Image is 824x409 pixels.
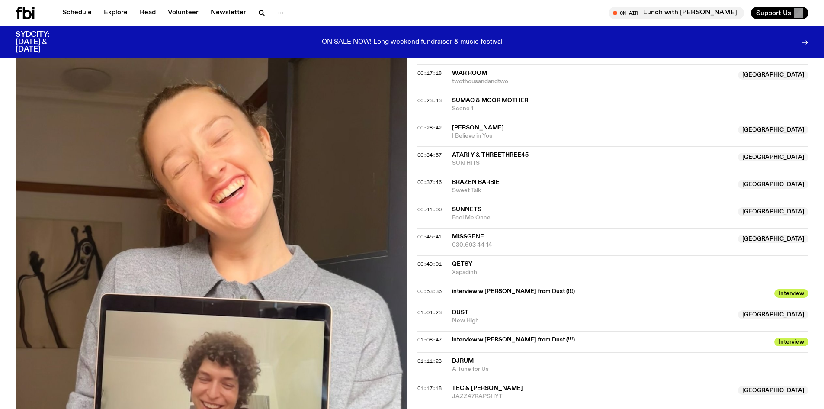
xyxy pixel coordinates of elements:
[738,126,808,134] span: [GEOGRAPHIC_DATA]
[738,386,808,395] span: [GEOGRAPHIC_DATA]
[756,9,791,17] span: Support Us
[452,393,733,401] span: JAZZ47RAPSHYT
[452,132,733,140] span: I Believe in You
[452,214,733,222] span: Fool Me Once
[452,365,809,374] span: A Tune for Us
[99,7,133,19] a: Explore
[452,234,484,240] span: missgene
[738,71,808,80] span: [GEOGRAPHIC_DATA]
[452,336,769,344] span: interview w [PERSON_NAME] from Dust (!!!)
[738,180,808,189] span: [GEOGRAPHIC_DATA]
[609,7,744,19] button: On AirLunch with [PERSON_NAME]
[417,386,442,391] button: 01:17:18
[452,159,733,167] span: SUN HITS
[57,7,97,19] a: Schedule
[417,357,442,364] span: 01:11:23
[417,70,442,77] span: 00:17:18
[452,77,733,86] span: twothousandandtwo
[452,268,809,277] span: Xapadinh
[417,289,442,294] button: 00:53:36
[417,151,442,158] span: 00:34:57
[417,261,442,267] span: 00:49:01
[452,187,733,195] span: Sweet Talk
[452,385,523,391] span: Tec & [PERSON_NAME]
[738,235,808,243] span: [GEOGRAPHIC_DATA]
[417,309,442,316] span: 01:04:23
[417,124,442,131] span: 00:28:42
[417,206,442,213] span: 00:41:06
[452,309,468,316] span: Dust
[417,180,442,185] button: 00:37:46
[417,126,442,130] button: 00:28:42
[417,179,442,186] span: 00:37:46
[417,262,442,267] button: 00:49:01
[322,39,503,46] p: ON SALE NOW! Long weekend fundraiser & music festival
[452,105,809,113] span: Scene 1
[417,336,442,343] span: 01:08:47
[417,359,442,364] button: 01:11:23
[417,288,442,295] span: 00:53:36
[16,31,71,53] h3: SYDCITY: [DATE] & [DATE]
[163,7,204,19] a: Volunteer
[452,241,733,249] span: 030.693 44 14
[738,153,808,161] span: [GEOGRAPHIC_DATA]
[417,207,442,212] button: 00:41:06
[452,152,529,158] span: ATARI Y & THREETHREE45
[205,7,251,19] a: Newsletter
[417,310,442,315] button: 01:04:23
[738,310,808,319] span: [GEOGRAPHIC_DATA]
[452,317,733,325] span: New High
[774,338,808,346] span: Interview
[751,7,808,19] button: Support Us
[738,207,808,216] span: [GEOGRAPHIC_DATA]
[452,97,528,103] span: SUMAC & Moor Mother
[417,385,442,392] span: 01:17:18
[452,261,472,267] span: Qetsy
[417,233,442,240] span: 00:45:41
[417,97,442,104] span: 00:23:43
[417,71,442,76] button: 00:17:18
[452,179,500,185] span: Brazen Barbie
[452,206,481,213] span: Sunnets
[452,287,769,296] span: interview w [PERSON_NAME] from Dust (!!!)
[417,98,442,103] button: 00:23:43
[417,235,442,239] button: 00:45:41
[452,125,504,131] span: [PERSON_NAME]
[417,153,442,158] button: 00:34:57
[135,7,161,19] a: Read
[774,289,808,298] span: Interview
[452,358,474,364] span: Djrum
[452,70,487,76] span: War Room
[417,338,442,342] button: 01:08:47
